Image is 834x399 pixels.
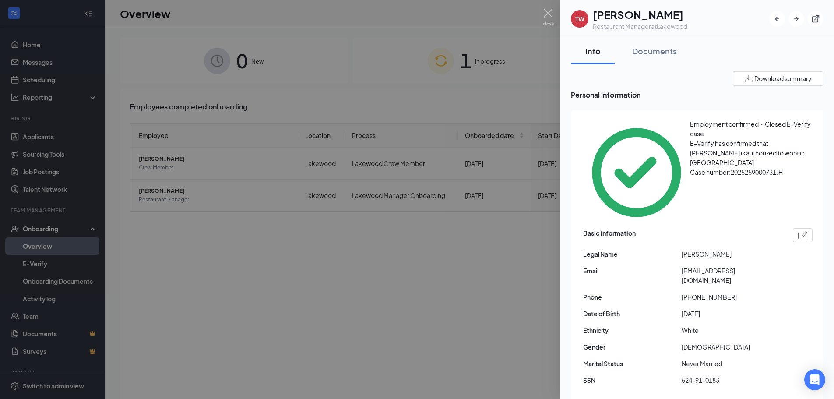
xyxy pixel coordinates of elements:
span: Legal Name [583,249,682,259]
svg: CheckmarkCircle [583,119,690,226]
div: TW [575,14,584,23]
div: Documents [632,46,677,56]
span: Ethnicity [583,325,682,335]
button: ExternalLink [808,11,823,27]
div: Info [580,46,606,56]
button: Download summary [733,71,823,86]
button: ArrowLeftNew [769,11,785,27]
span: Gender [583,342,682,352]
span: Personal information [571,89,823,100]
svg: ExternalLink [811,14,820,23]
span: Employment confirmed・Closed E-Verify case [690,120,811,138]
span: SSN [583,375,682,385]
span: Never Married [682,359,780,368]
span: [DATE] [682,309,780,318]
span: Email [583,266,682,275]
svg: ArrowRight [792,14,801,23]
span: E-Verify has confirmed that [PERSON_NAME] is authorized to work in [GEOGRAPHIC_DATA]. [690,139,805,166]
svg: ArrowLeftNew [773,14,781,23]
span: [DEMOGRAPHIC_DATA] [682,342,780,352]
h1: [PERSON_NAME] [593,7,687,22]
span: Date of Birth [583,309,682,318]
span: Download summary [754,74,812,83]
span: Basic information [583,228,636,242]
span: Marital Status [583,359,682,368]
span: 524-91-0183 [682,375,780,385]
div: Open Intercom Messenger [804,369,825,390]
div: Restaurant Manager at Lakewood [593,22,687,31]
span: [PHONE_NUMBER] [682,292,780,302]
span: [EMAIL_ADDRESS][DOMAIN_NAME] [682,266,780,285]
button: ArrowRight [788,11,804,27]
span: Phone [583,292,682,302]
span: White [682,325,780,335]
span: [PERSON_NAME] [682,249,780,259]
span: Case number: 2025259000731JH [690,168,783,176]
